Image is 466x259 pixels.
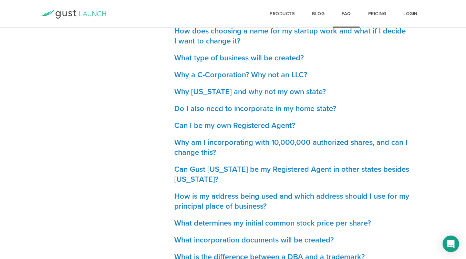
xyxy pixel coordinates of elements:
a: How does choosing a name for my startup work and what if I decide I want to change it? [174,19,410,46]
h3: What determines my initial common stock price per share? [174,218,410,228]
a: Why a C-Corporation? Why not an LLC? [174,63,410,80]
h3: Why [US_STATE] and why not my own state? [174,87,410,97]
h3: How does choosing a name for my startup work and what if I decide I want to change it? [174,26,410,46]
a: Why [US_STATE] and why not my own state? [174,80,410,97]
h3: Why a C-Corporation? Why not an LLC? [174,70,410,80]
h3: What incorporation documents will be created? [174,235,410,245]
iframe: Chat Widget [351,185,466,259]
h3: Can I be my own Registered Agent? [174,121,410,131]
h3: What type of business will be created? [174,53,410,63]
a: Do I also need to incorporate in my home state? [174,97,410,114]
h3: Do I also need to incorporate in my home state? [174,104,410,114]
a: What type of business will be created? [174,46,410,63]
a: What determines my initial common stock price per share? [174,211,410,228]
a: Can Gust [US_STATE] be my Registered Agent in other states besides [US_STATE]? [174,158,410,185]
a: What incorporation documents will be created? [174,228,410,245]
h3: How is my address being used and which address should I use for my principal place of business? [174,191,410,211]
h3: Can Gust [US_STATE] be my Registered Agent in other states besides [US_STATE]? [174,165,410,185]
h3: Why am I incorporating with 10,000,000 authorized shares, and can I change this? [174,138,410,158]
a: Why am I incorporating with 10,000,000 authorized shares, and can I change this? [174,131,410,158]
a: How is my address being used and which address should I use for my principal place of business? [174,185,410,211]
a: Can I be my own Registered Agent? [174,114,410,131]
